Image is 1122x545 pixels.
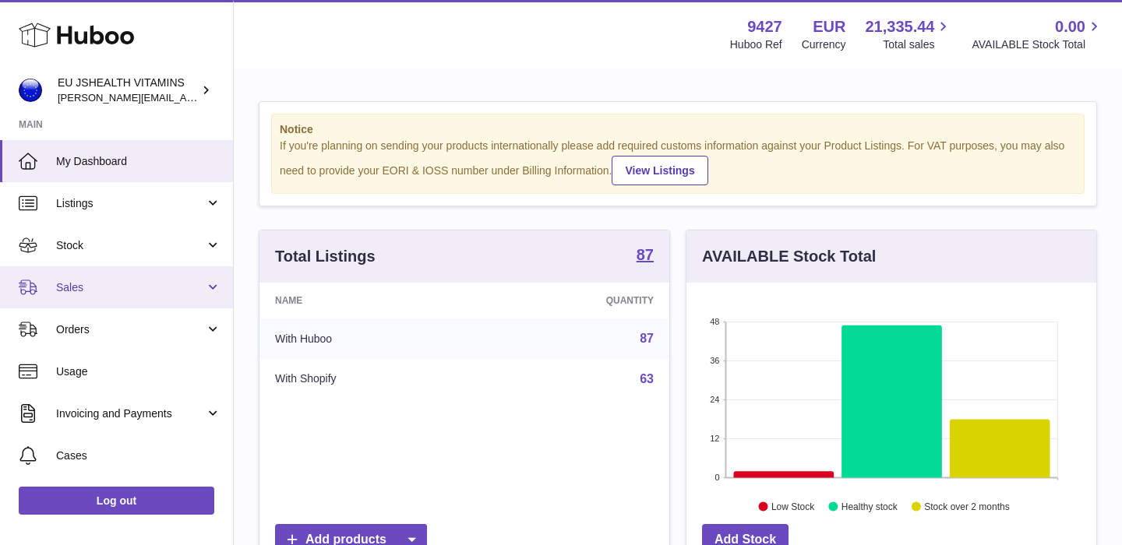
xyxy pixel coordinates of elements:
[612,156,707,185] a: View Listings
[841,501,898,512] text: Healthy stock
[730,37,782,52] div: Huboo Ref
[56,280,205,295] span: Sales
[640,332,654,345] a: 87
[702,246,876,267] h3: AVAILABLE Stock Total
[924,501,1009,512] text: Stock over 2 months
[259,359,481,399] td: With Shopify
[710,317,719,326] text: 48
[280,139,1076,185] div: If you're planning on sending your products internationally please add required customs informati...
[19,79,42,102] img: laura@jessicasepel.com
[771,501,815,512] text: Low Stock
[637,247,654,265] a: 87
[714,473,719,482] text: 0
[640,372,654,385] a: 63
[747,16,782,37] strong: 9427
[802,37,846,52] div: Currency
[710,434,719,443] text: 12
[259,318,481,359] td: With Huboo
[56,154,221,169] span: My Dashboard
[1055,16,1085,37] span: 0.00
[280,122,1076,137] strong: Notice
[56,196,205,211] span: Listings
[56,448,221,463] span: Cases
[865,16,952,52] a: 21,335.44 Total sales
[259,283,481,318] th: Name
[275,246,376,267] h3: Total Listings
[710,356,719,365] text: 36
[481,283,669,318] th: Quantity
[813,16,845,37] strong: EUR
[56,322,205,337] span: Orders
[637,247,654,262] strong: 87
[972,37,1103,52] span: AVAILABLE Stock Total
[58,76,198,105] div: EU JSHEALTH VITAMINS
[56,238,205,253] span: Stock
[58,91,312,104] span: [PERSON_NAME][EMAIL_ADDRESS][DOMAIN_NAME]
[710,395,719,404] text: 24
[972,16,1103,52] a: 0.00 AVAILABLE Stock Total
[56,406,205,421] span: Invoicing and Payments
[19,487,214,515] a: Log out
[883,37,952,52] span: Total sales
[865,16,934,37] span: 21,335.44
[56,364,221,379] span: Usage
